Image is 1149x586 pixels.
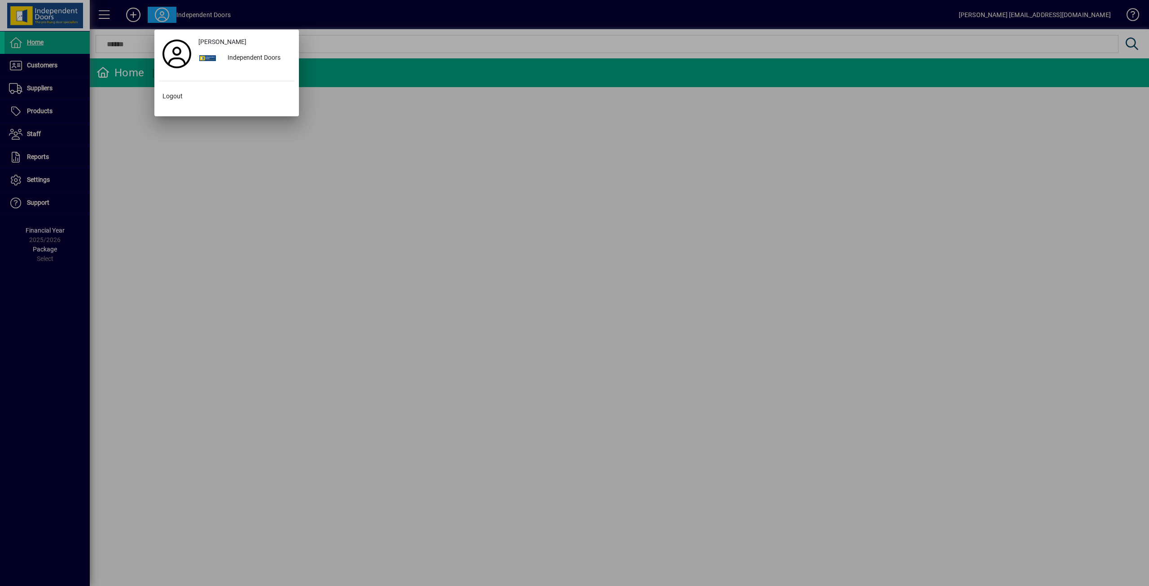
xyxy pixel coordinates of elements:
span: Logout [162,92,183,101]
span: [PERSON_NAME] [198,37,246,47]
a: Profile [159,46,195,62]
div: Independent Doors [220,50,294,66]
a: [PERSON_NAME] [195,34,294,50]
button: Logout [159,88,294,105]
button: Independent Doors [195,50,294,66]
